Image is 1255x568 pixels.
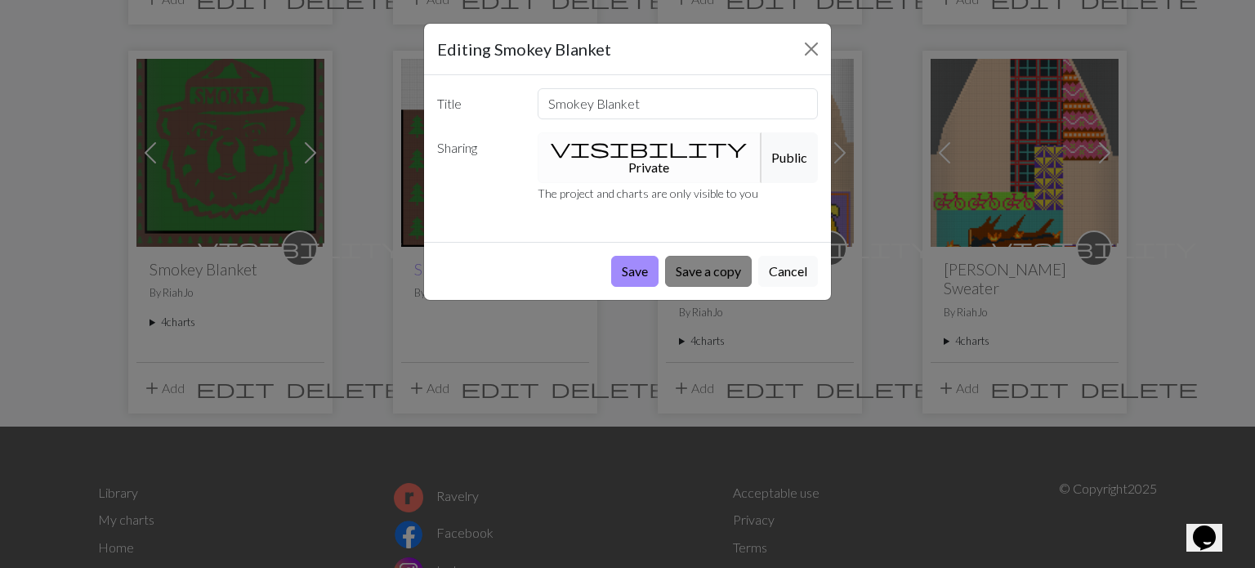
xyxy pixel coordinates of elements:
[427,88,528,119] label: Title
[427,132,528,183] label: Sharing
[1186,503,1239,552] iframe: chat widget
[538,186,758,200] small: The project and charts are only visible to you
[761,132,818,183] button: Public
[665,256,752,287] button: Save a copy
[538,132,762,183] button: Private
[551,136,747,159] span: visibility
[437,37,611,61] h5: Editing Smokey Blanket
[611,256,659,287] button: Save
[798,36,824,62] button: Close
[758,256,818,287] button: Cancel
